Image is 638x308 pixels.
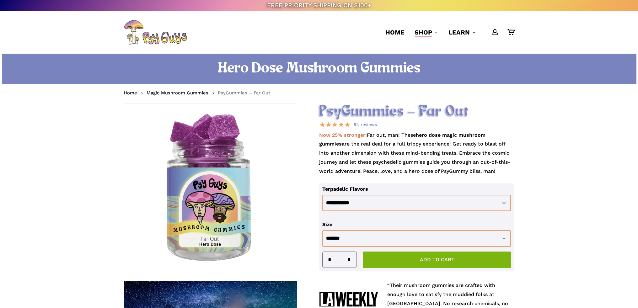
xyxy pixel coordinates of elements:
[448,28,476,37] a: Learn
[322,221,332,227] label: Size
[319,131,515,183] p: Far out, man! These are the real deal for a full trippy experience! Get ready to blast off into a...
[319,103,515,120] h2: PsyGummies – Far Out
[218,90,270,96] span: PsyGummies – Far Out
[124,90,137,96] a: Home
[124,20,187,45] img: PsyGuys
[319,132,367,138] strong: Now 25% stronger!
[319,292,378,307] img: La Weekly Logo
[322,186,368,192] label: Terpadelic Flavors
[380,11,514,54] nav: Main Menu
[333,252,345,268] input: Product quantity
[124,60,514,77] h1: Hero Dose Mushroom Gummies
[415,29,432,36] span: Shop
[448,29,470,36] span: Learn
[385,29,405,36] span: Home
[147,90,208,96] a: Magic Mushroom Gummies
[415,28,438,37] a: Shop
[363,252,512,268] button: Add to cart
[385,28,405,37] a: Home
